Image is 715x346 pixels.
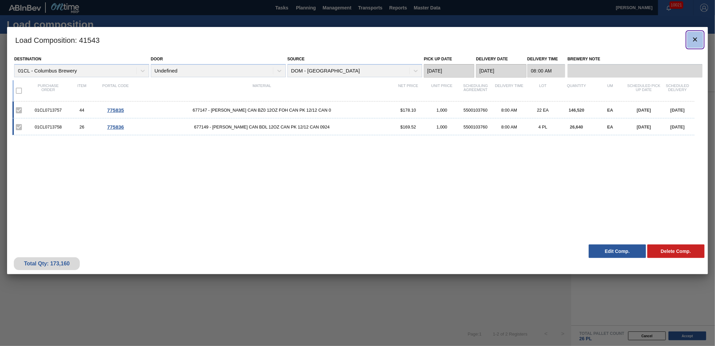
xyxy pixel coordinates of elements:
[19,261,75,267] div: Total Qty: 173,160
[107,107,124,113] span: 775835
[424,57,452,61] label: Pick up Date
[526,108,560,113] div: 22 EA
[99,124,132,130] div: Go to Order
[151,57,163,61] label: Door
[459,84,492,98] div: Scheduling Agreement
[65,108,99,113] div: 44
[107,124,124,130] span: 775836
[661,84,694,98] div: Scheduled Delivery
[31,124,65,129] div: 01CL0713758
[526,84,560,98] div: Lot
[391,84,425,98] div: Net Price
[459,108,492,113] div: 5500103760
[31,84,65,98] div: Purchase order
[637,108,651,113] span: [DATE]
[7,27,708,53] h3: Load Composition : 41543
[425,108,459,113] div: 1,000
[627,84,661,98] div: Scheduled Pick up Date
[570,124,583,129] span: 26,640
[132,124,391,129] span: 677149 - CARR CAN BDL 12OZ CAN PK 12/12 CAN 0924
[593,84,627,98] div: UM
[569,108,584,113] span: 146,520
[14,57,41,61] label: Destination
[65,124,99,129] div: 26
[607,124,613,129] span: EA
[607,108,613,113] span: EA
[132,84,391,98] div: Material
[425,124,459,129] div: 1,000
[589,244,646,258] button: Edit Comp.
[65,84,99,98] div: Item
[476,57,508,61] label: Delivery Date
[492,108,526,113] div: 8:00 AM
[526,124,560,129] div: 4 PL
[391,108,425,113] div: $178.10
[99,84,132,98] div: Portal code
[527,54,565,64] label: Delivery Time
[637,124,651,129] span: [DATE]
[99,107,132,113] div: Go to Order
[132,108,391,113] span: 677147 - CARR CAN BZ0 12OZ FOH CAN PK 12/12 CAN 0
[391,124,425,129] div: $169.52
[287,57,305,61] label: Source
[424,64,474,78] input: mm/dd/yyyy
[671,108,685,113] span: [DATE]
[425,84,459,98] div: Unit Price
[31,108,65,113] div: 01CL0713757
[476,64,526,78] input: mm/dd/yyyy
[492,124,526,129] div: 8:00 AM
[560,84,593,98] div: Quantity
[459,124,492,129] div: 5500103760
[568,54,703,64] label: Brewery Note
[647,244,705,258] button: Delete Comp.
[492,84,526,98] div: Delivery Time
[671,124,685,129] span: [DATE]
